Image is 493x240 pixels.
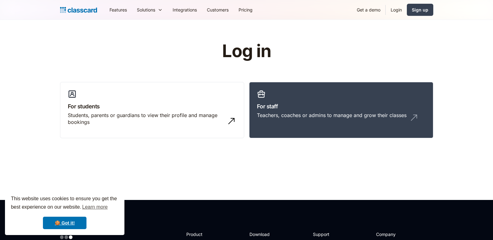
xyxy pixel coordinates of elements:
[43,217,86,229] a: dismiss cookie message
[148,42,345,61] h1: Log in
[68,112,224,126] div: Students, parents or guardians to view their profile and manage bookings
[202,3,234,17] a: Customers
[68,102,236,111] h3: For students
[186,231,220,238] h2: Product
[386,3,407,17] a: Login
[168,3,202,17] a: Integrations
[407,4,433,16] a: Sign up
[60,6,97,14] a: Logo
[5,189,124,235] div: cookieconsent
[313,231,338,238] h2: Support
[60,82,244,138] a: For studentsStudents, parents or guardians to view their profile and manage bookings
[249,82,433,138] a: For staffTeachers, coaches or admins to manage and grow their classes
[132,3,168,17] div: Solutions
[234,3,258,17] a: Pricing
[257,102,426,111] h3: For staff
[81,202,109,212] a: learn more about cookies
[412,7,428,13] div: Sign up
[105,3,132,17] a: Features
[11,195,119,212] span: This website uses cookies to ensure you get the best experience on our website.
[352,3,385,17] a: Get a demo
[249,231,275,238] h2: Download
[137,7,155,13] div: Solutions
[376,231,417,238] h2: Company
[257,112,407,119] div: Teachers, coaches or admins to manage and grow their classes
